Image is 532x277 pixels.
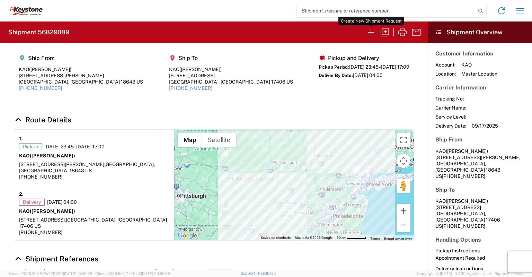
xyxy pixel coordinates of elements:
[397,218,410,232] button: Zoom out
[337,236,346,240] span: 50 km
[397,133,410,147] button: Toggle fullscreen view
[397,154,410,168] button: Map camera controls
[435,255,525,261] div: Appointment Required
[30,153,75,158] span: ([PERSON_NAME])
[169,66,293,72] div: KAO
[176,231,199,240] a: Open this area in Google Maps (opens a new window)
[435,148,446,154] span: KAO
[19,135,23,143] strong: 1.
[19,55,143,61] h5: Ship From
[435,105,466,111] span: Carrier Name:
[141,271,170,276] span: [DATE] 09:58:55
[14,115,71,124] a: Hide Details
[176,231,199,240] img: Google
[349,64,409,70] span: [DATE] 23:45 - [DATE] 17:00
[435,236,525,243] h5: Handling Options
[446,198,488,204] span: ([PERSON_NAME])
[19,85,62,91] a: [PHONE_NUMBER]
[435,62,456,68] span: Account:
[30,208,75,214] span: ([PERSON_NAME])
[19,217,66,223] span: [STREET_ADDRESS],
[428,21,532,43] header: Shipment Overview
[169,79,293,85] div: [GEOGRAPHIC_DATA], [GEOGRAPHIC_DATA] 17406 US
[435,248,525,254] h6: Pickup Instructions
[442,223,485,229] span: [PHONE_NUMBER]
[19,79,143,85] div: [GEOGRAPHIC_DATA], [GEOGRAPHIC_DATA] 18643 US
[169,55,293,61] h5: Ship To
[19,162,104,167] span: [STREET_ADDRESS][PERSON_NAME]
[370,237,380,241] a: Terms
[335,235,368,240] button: Map Scale: 50 km per 53 pixels
[435,136,525,143] h5: Ship From
[14,254,98,263] a: Hide Details
[435,71,456,77] span: Location:
[461,62,497,68] span: KAO
[296,4,476,17] input: Shipment, tracking or reference number
[446,148,488,154] span: ([PERSON_NAME])
[19,162,155,173] span: [GEOGRAPHIC_DATA], [GEOGRAPHIC_DATA] 18643 US
[435,114,466,120] span: Service Level:
[353,72,383,78] span: [DATE] 04:00
[435,187,525,193] h5: Ship To
[206,268,231,275] span: 56829089
[319,73,353,78] span: Deliver By Date:
[169,72,293,79] div: [STREET_ADDRESS]
[435,155,521,160] span: [STREET_ADDRESS][PERSON_NAME]
[319,64,349,70] span: Pickup Period:
[19,153,75,158] strong: KAO
[202,133,236,147] button: Show satellite imagery
[19,217,167,229] span: [GEOGRAPHIC_DATA], [GEOGRAPHIC_DATA] 17406 US
[435,84,525,91] h5: Carrier Information
[19,190,24,199] strong: 2.
[435,198,525,229] address: [GEOGRAPHIC_DATA], [GEOGRAPHIC_DATA] 17406 US
[472,123,498,129] span: 09/17/2025
[64,271,92,276] span: [DATE] 10:05:38
[8,271,92,276] span: Server: 2025.19.0-192a4753216
[19,208,75,214] strong: KAO
[19,174,169,180] div: [PHONE_NUMBER]
[261,235,291,240] button: Keyboard shortcuts
[95,271,170,276] span: Client: 2025.19.0-7f44ea7
[29,67,71,72] span: ([PERSON_NAME])
[19,199,45,206] span: Delivery
[435,50,525,57] h5: Customer Information
[435,198,488,210] span: KAO [STREET_ADDRESS]
[384,237,412,241] a: Report a map error
[169,85,212,91] a: [PHONE_NUMBER]
[19,229,169,235] div: [PHONE_NUMBER]
[178,133,202,147] button: Show street map
[19,66,143,72] div: KAO
[241,271,258,275] a: Support
[435,96,466,102] span: Tracking No:
[442,173,485,179] span: [PHONE_NUMBER]
[435,266,525,272] h6: Delivery Instructions
[397,179,410,193] button: Drag Pegman onto the map to open Street View
[435,148,525,179] address: [GEOGRAPHIC_DATA], [GEOGRAPHIC_DATA] 18643 US
[8,28,69,36] h2: Shipment 56829089
[397,204,410,218] button: Zoom in
[461,71,497,77] span: Master Location
[19,72,143,79] div: [STREET_ADDRESS][PERSON_NAME]
[47,199,77,205] span: [DATE] 04:00
[14,268,66,275] strong: Purchase Order:
[258,271,276,275] a: Feedback
[319,55,409,61] h5: Pickup and Delivery
[19,143,42,150] span: Pickup
[150,268,202,275] strong: Bill Of Lading:
[435,123,466,129] span: Delivery Date:
[44,144,105,150] span: [DATE] 23:45 - [DATE] 17:00
[417,270,524,277] span: Copyright © [DATE]-[DATE] Agistix Inc., All Rights Reserved
[179,67,222,72] span: ([PERSON_NAME])
[295,236,332,240] span: Map data ©2025 Google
